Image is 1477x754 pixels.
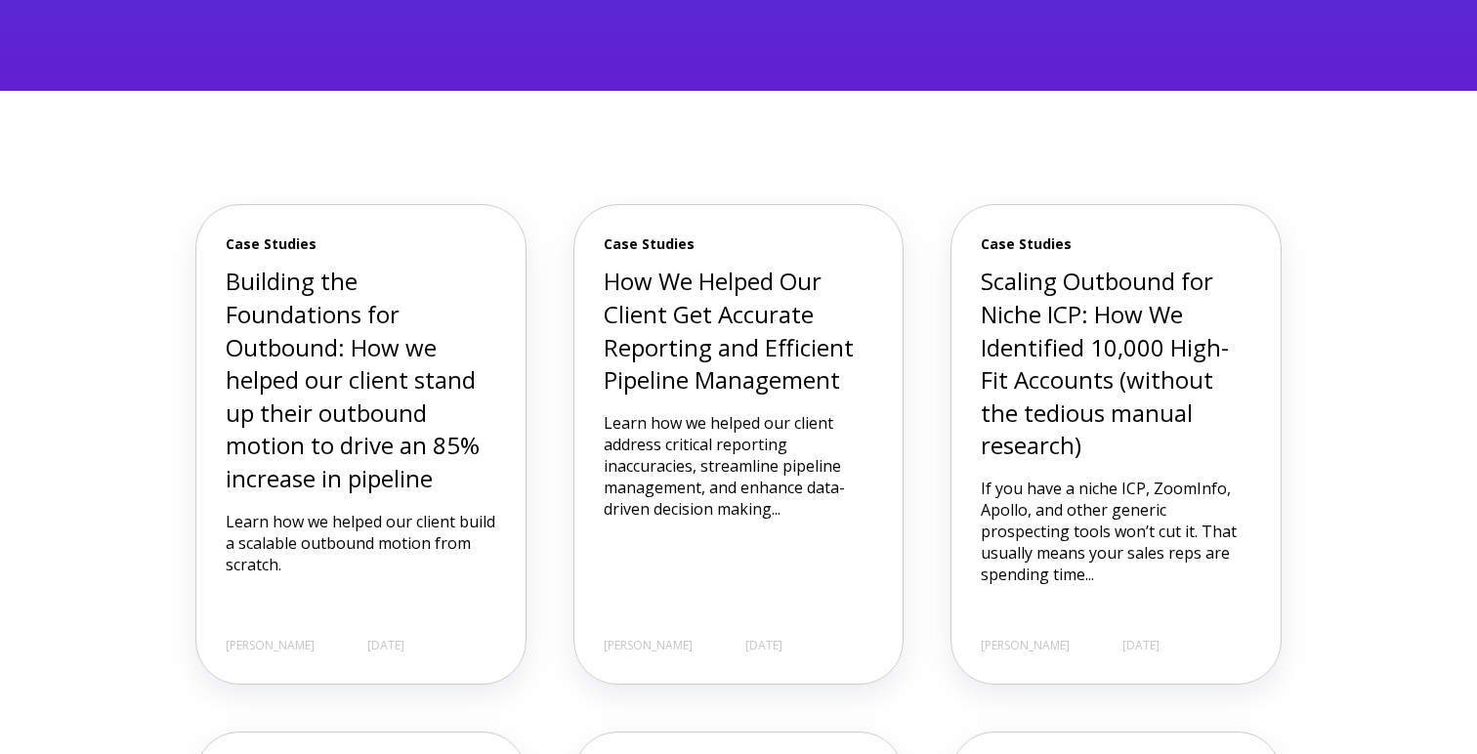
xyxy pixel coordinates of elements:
p: If you have a niche ICP, ZoomInfo, Apollo, and other generic prospecting tools won’t cut it. That... [981,478,1251,585]
span: [PERSON_NAME] [604,638,693,654]
span: Case Studies [604,234,874,254]
p: Learn how we helped our client address critical reporting inaccuracies, streamline pipeline manag... [604,412,874,520]
span: [DATE] [367,638,404,654]
span: Case Studies [981,234,1251,254]
span: [PERSON_NAME] [981,638,1070,654]
span: [DATE] [745,638,782,654]
p: Learn how we helped our client build a scalable outbound motion from scratch. [226,511,496,575]
span: Case Studies [226,234,496,254]
a: Scaling Outbound for Niche ICP: How We Identified 10,000 High-Fit Accounts (without the tedious m... [981,265,1229,461]
a: Building the Foundations for Outbound: How we helped our client stand up their outbound motion to... [226,265,480,494]
span: [DATE] [1122,638,1160,654]
span: [PERSON_NAME] [226,638,315,654]
a: How We Helped Our Client Get Accurate Reporting and Efficient Pipeline Management [604,265,854,396]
